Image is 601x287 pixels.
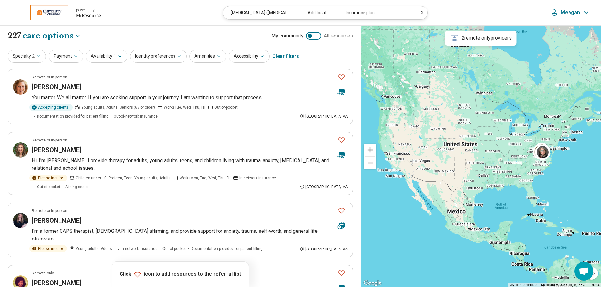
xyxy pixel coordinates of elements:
[76,246,112,251] span: Young adults, Adults
[271,32,303,40] span: My community
[32,157,348,172] p: Hi, I'm [PERSON_NAME]. I provide therapy for adults, young adults, teens, and children living wit...
[37,184,60,190] span: Out-of-pocket
[445,31,517,46] div: 2 remote only providers
[335,71,348,83] button: Favorite
[32,94,348,101] p: You matter. We all matter. If you are seeking support in your journey, I am wanting to support th...
[574,262,593,281] div: Open chat
[32,146,81,154] h3: [PERSON_NAME]
[300,6,338,19] div: Add location
[23,31,81,41] button: Care options
[191,246,262,251] span: Documentation provided for patient filling
[120,271,241,278] p: Click icon to add resources to the referral list
[32,137,67,143] p: Remote or In-person
[32,74,67,80] p: Remote or In-person
[29,104,73,111] div: Accepting clients
[162,246,186,251] span: Out-of-pocket
[335,204,348,217] button: Favorite
[541,283,586,287] span: Map data ©2025 Google, INEGI
[272,49,299,64] div: Clear filters
[29,245,67,252] div: Please inquire
[86,50,127,63] button: Availability1
[223,6,299,19] div: [MEDICAL_DATA] ([MEDICAL_DATA]), Trauma
[10,5,101,20] a: University of Virginiapowered by
[32,227,348,243] p: I'm a former CAPS therapist, [DEMOGRAPHIC_DATA] affirming, and provide support for anxiety, traum...
[81,105,155,110] span: Young adults, Adults, Seniors (65 or older)
[335,134,348,146] button: Favorite
[8,31,81,41] h1: 227
[189,50,226,63] button: Amenities
[29,175,67,181] div: Please inquire
[300,184,348,190] div: [GEOGRAPHIC_DATA] , VA
[300,246,348,252] div: [GEOGRAPHIC_DATA] , VA
[130,50,187,63] button: Identity preferences
[324,32,353,40] span: All resources
[76,7,101,13] div: powered by
[335,267,348,279] button: Favorite
[300,113,348,119] div: [GEOGRAPHIC_DATA] , VA
[76,175,171,181] span: Children under 10, Preteen, Teen, Young adults, Adults
[164,105,205,110] span: Works Tue, Wed, Thu, Fri
[32,270,54,276] p: Remote only
[23,31,73,41] span: care options
[8,50,46,63] button: Specialty2
[30,5,68,20] img: University of Virginia
[121,246,157,251] span: In-network insurance
[49,50,83,63] button: Payment
[114,113,158,119] span: Out-of-network insurance
[214,105,238,110] span: Out-of-pocket
[37,113,109,119] span: Documentation provided for patient filling
[114,53,116,60] span: 1
[32,208,67,214] p: Remote or In-person
[180,175,231,181] span: Works Mon, Tue, Wed, Thu, Fri
[561,9,580,16] p: Meagan
[364,144,376,156] button: Zoom in
[590,283,599,287] a: Terms (opens in new tab)
[32,83,81,91] h3: [PERSON_NAME]
[364,157,376,169] button: Zoom out
[32,216,81,225] h3: [PERSON_NAME]
[229,50,270,63] button: Accessibility
[32,53,35,60] span: 2
[239,175,276,181] span: In-network insurance
[338,6,414,19] div: Insurance plan
[65,184,88,190] span: Sliding scale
